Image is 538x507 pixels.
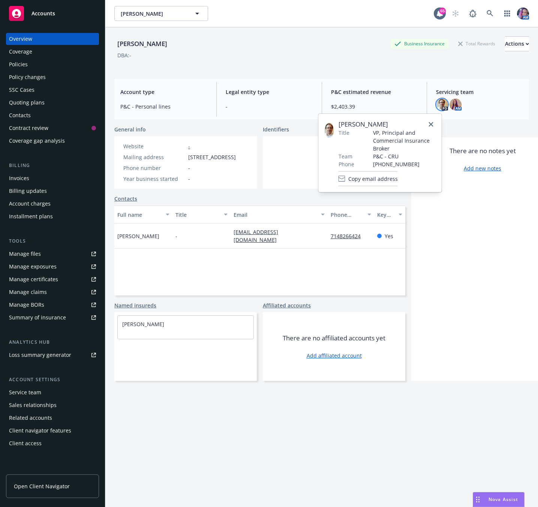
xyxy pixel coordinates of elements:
[234,211,316,219] div: Email
[188,175,190,183] span: -
[117,51,131,59] div: DBA: -
[120,103,207,110] span: P&C - Personal lines
[6,109,99,121] a: Contacts
[226,103,313,110] span: -
[373,152,436,160] span: P&C - CRU
[6,299,99,311] a: Manage BORs
[9,248,41,260] div: Manage files
[427,120,436,129] a: close
[6,273,99,285] a: Manage certificates
[123,153,185,161] div: Mailing address
[6,198,99,210] a: Account charges
[307,352,362,359] a: Add affiliated account
[9,84,34,96] div: SSC Cases
[123,164,185,172] div: Phone number
[122,321,164,328] a: [PERSON_NAME]
[6,33,99,45] a: Overview
[483,6,498,21] a: Search
[175,211,219,219] div: Title
[377,211,394,219] div: Key contact
[9,135,65,147] div: Coverage gap analysis
[331,103,418,110] span: $2,403.39
[175,232,177,240] span: -
[6,46,99,58] a: Coverage
[339,152,352,160] span: Team
[450,146,516,155] span: There are no notes yet
[6,261,99,273] a: Manage exposures
[188,153,236,161] span: [STREET_ADDRESS]
[436,98,448,110] img: photo
[188,164,190,172] span: -
[489,496,518,503] span: Nova Assist
[234,228,283,243] a: [EMAIL_ADDRESS][DOMAIN_NAME]
[339,171,398,186] button: Copy email address
[9,46,32,58] div: Coverage
[9,273,58,285] div: Manage certificates
[464,164,501,172] a: Add new notes
[6,437,99,449] a: Client access
[374,206,405,224] button: Key contact
[114,301,156,309] a: Named insureds
[6,399,99,411] a: Sales relationships
[331,233,367,240] a: 7148266424
[373,160,436,168] span: [PHONE_NUMBER]
[14,482,70,490] span: Open Client Navigator
[9,286,47,298] div: Manage claims
[9,172,29,184] div: Invoices
[9,33,32,45] div: Overview
[339,129,349,137] span: Title
[6,185,99,197] a: Billing updates
[9,386,41,398] div: Service team
[6,338,99,346] div: Analytics hub
[500,6,515,21] a: Switch app
[331,211,363,219] div: Phone number
[6,71,99,83] a: Policy changes
[6,248,99,260] a: Manage files
[6,237,99,245] div: Tools
[120,88,207,96] span: Account type
[391,39,448,48] div: Business Insurance
[454,39,499,48] div: Total Rewards
[114,39,170,49] div: [PERSON_NAME]
[117,211,161,219] div: Full name
[6,312,99,324] a: Summary of insurance
[231,206,328,224] button: Email
[9,71,46,83] div: Policy changes
[6,3,99,24] a: Accounts
[9,425,71,437] div: Client navigator features
[328,206,374,224] button: Phone number
[339,160,354,168] span: Phone
[6,349,99,361] a: Loss summary generator
[6,376,99,383] div: Account settings
[9,58,28,70] div: Policies
[123,175,185,183] div: Year business started
[6,286,99,298] a: Manage claims
[465,6,480,21] a: Report a Bug
[114,195,137,203] a: Contacts
[114,6,208,21] button: [PERSON_NAME]
[6,84,99,96] a: SSC Cases
[6,162,99,169] div: Billing
[9,299,44,311] div: Manage BORs
[436,88,523,96] span: Servicing team
[114,125,146,133] span: General info
[450,98,462,110] img: photo
[6,58,99,70] a: Policies
[6,122,99,134] a: Contract review
[6,97,99,109] a: Quoting plans
[121,10,186,18] span: [PERSON_NAME]
[283,334,385,343] span: There are no affiliated accounts yet
[385,232,393,240] span: Yes
[114,206,172,224] button: Full name
[6,386,99,398] a: Service team
[339,120,436,129] span: [PERSON_NAME]
[473,492,525,507] button: Nova Assist
[505,37,529,51] div: Actions
[117,232,159,240] span: [PERSON_NAME]
[331,88,418,96] span: P&C estimated revenue
[6,425,99,437] a: Client navigator features
[517,7,529,19] img: photo
[473,492,483,507] div: Drag to move
[31,10,55,16] span: Accounts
